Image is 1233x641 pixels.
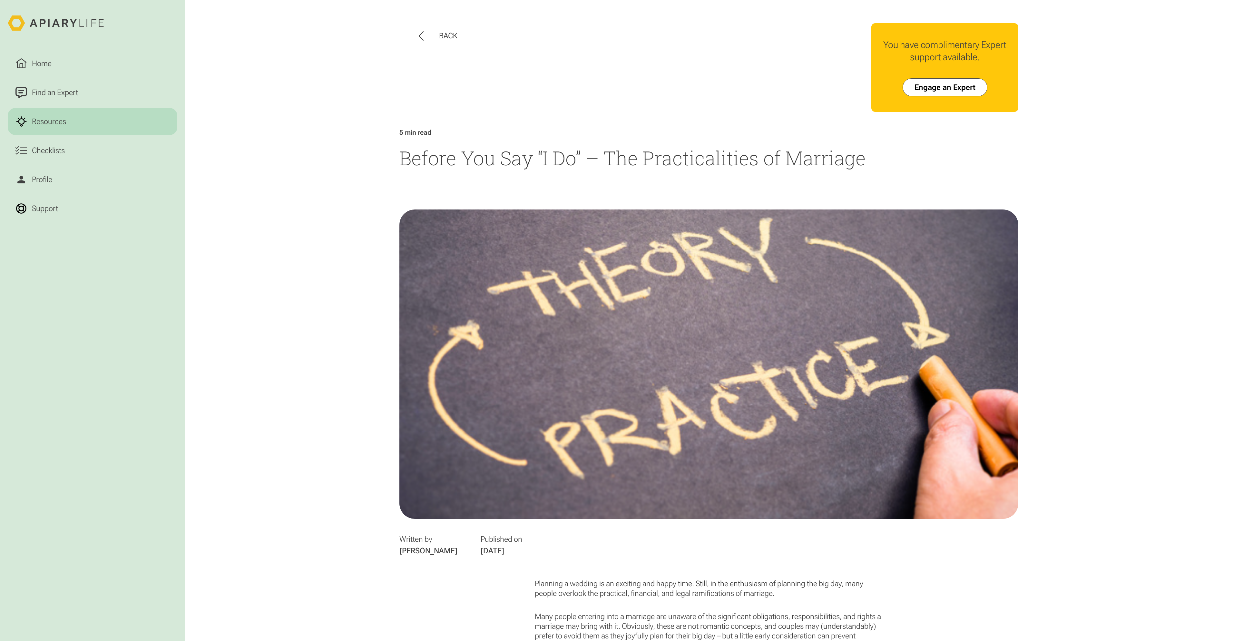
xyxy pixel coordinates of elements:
[8,195,177,222] a: Support
[30,145,67,156] div: Checklists
[8,166,177,193] a: Profile
[8,137,177,164] a: Checklists
[399,129,431,136] div: 5 min read
[8,79,177,106] a: Find an Expert
[399,145,1018,171] h1: Before You Say “I Do” – The Practicalities of Marriage
[481,534,522,544] div: Published on
[30,174,54,185] div: Profile
[30,203,60,214] div: Support
[30,87,80,98] div: Find an Expert
[535,579,883,598] p: Planning a wedding is an exciting and happy time. Still, in the enthusiasm of planning the big da...
[419,31,457,41] button: Back
[439,31,457,41] div: Back
[481,546,522,556] div: [DATE]
[30,116,68,127] div: Resources
[399,546,457,556] div: [PERSON_NAME]
[8,50,177,77] a: Home
[8,108,177,135] a: Resources
[30,58,54,69] div: Home
[399,534,457,544] div: Written by
[903,78,987,96] a: Engage an Expert
[879,39,1011,63] div: You have complimentary Expert support available.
